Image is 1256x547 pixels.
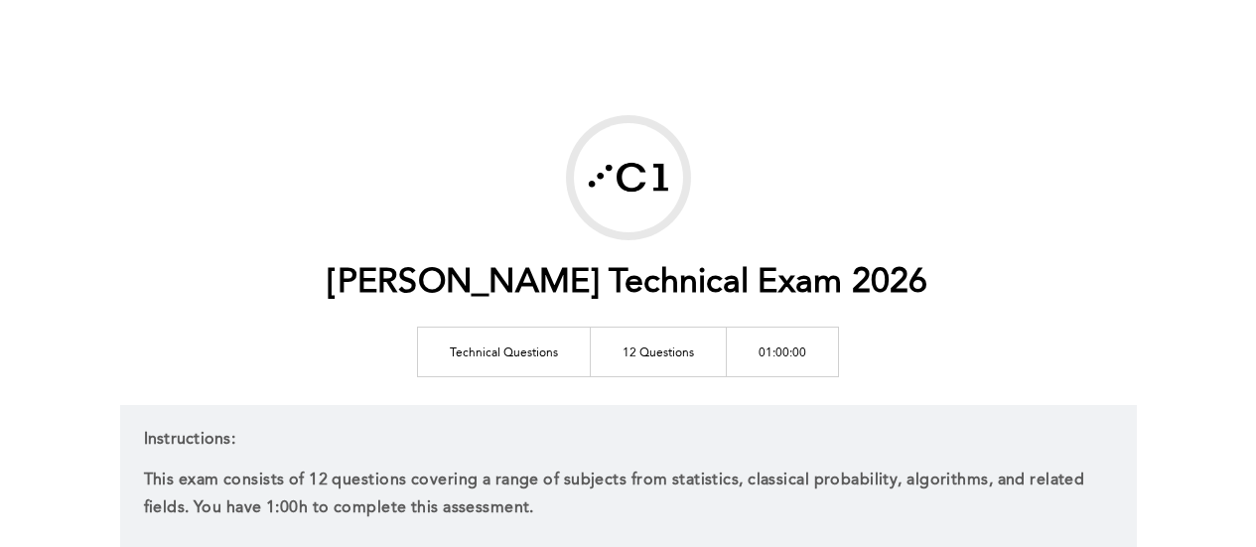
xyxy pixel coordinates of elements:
p: This exam consists of 12 questions covering a range of subjects from statistics, classical probab... [144,467,1113,522]
h1: [PERSON_NAME] Technical Exam 2026 [328,263,927,304]
td: 01:00:00 [727,327,839,376]
td: Technical Questions [418,327,591,376]
td: 12 Questions [591,327,727,376]
img: Marshall Wace [574,123,683,232]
